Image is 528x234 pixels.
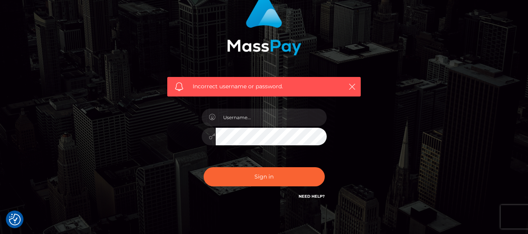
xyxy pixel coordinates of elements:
button: Sign in [204,167,325,186]
button: Consent Preferences [9,214,21,225]
span: Incorrect username or password. [193,82,335,91]
a: Need Help? [299,194,325,199]
img: Revisit consent button [9,214,21,225]
input: Username... [216,109,327,126]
